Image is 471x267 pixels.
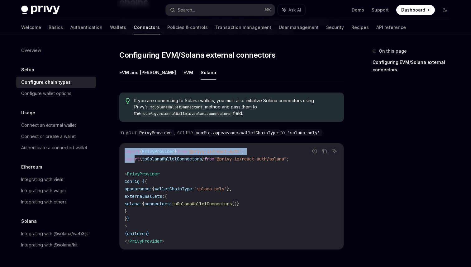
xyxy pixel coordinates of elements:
a: Connect an external wallet [16,120,96,131]
span: { [125,231,127,236]
a: Integrating with viem [16,174,96,185]
span: </ [125,238,130,244]
h5: Solana [21,217,37,225]
span: { [140,156,142,162]
span: In your , set the to . [119,128,344,137]
span: { [145,179,147,184]
a: Dashboard [396,5,435,15]
a: User management [279,20,319,35]
h5: Usage [21,109,35,117]
div: Search... [178,6,195,14]
svg: Tip [126,98,130,104]
span: 'solana-only' [194,186,227,192]
span: PrivyProvider [142,149,174,154]
a: Authenticate a connected wallet [16,142,96,153]
span: externalWallets: [125,193,164,199]
span: { [152,186,155,192]
span: "@privy-io/react-auth/solana" [214,156,287,162]
span: ⌘ K [264,7,271,12]
span: Dashboard [401,7,425,13]
span: On this page [379,47,407,55]
span: { [140,149,142,154]
button: Ask AI [278,4,305,16]
span: children [127,231,147,236]
button: Copy the contents from the code block [321,147,329,155]
div: Integrating with wagmi [21,187,67,194]
a: Recipes [351,20,369,35]
span: < [125,171,127,177]
a: Integrating with @solana/kit [16,239,96,250]
span: from [177,149,187,154]
button: Solana [201,65,216,80]
span: { [142,179,145,184]
button: Toggle dark mode [440,5,450,15]
a: Wallets [110,20,126,35]
div: Authenticate a connected wallet [21,144,87,151]
a: Security [326,20,344,35]
div: Integrating with @solana/kit [21,241,78,249]
span: }, [227,186,232,192]
button: Ask AI [331,147,339,155]
span: Configuring EVM/Solana external connectors [119,50,275,60]
div: Configure wallet options [21,90,71,97]
span: } [147,231,150,236]
a: Connectors [134,20,160,35]
span: ; [287,156,289,162]
code: toSolanaWalletConnectors [148,104,205,110]
span: PrivyProvider [127,171,159,177]
span: = [140,179,142,184]
span: ; [242,149,244,154]
code: PrivyProvider [137,129,174,136]
span: } [202,156,204,162]
h5: Ethereum [21,163,42,171]
span: { [142,201,145,207]
span: } [174,149,177,154]
span: import [125,156,140,162]
span: config [125,179,140,184]
button: Report incorrect code [311,147,319,155]
span: } [125,208,127,214]
span: connectors: [145,201,172,207]
a: Authentication [70,20,102,35]
a: Configure chain types [16,77,96,88]
code: config.appearance.walletChainType [193,129,280,136]
span: toSolanaWalletConnectors [142,156,202,162]
a: Integrating with wagmi [16,185,96,196]
button: EVM [183,65,193,80]
a: Connect or create a wallet [16,131,96,142]
div: Integrating with viem [21,176,63,183]
span: ()} [232,201,239,207]
div: Configure chain types [21,79,71,86]
div: Connect an external wallet [21,122,76,129]
span: } [125,216,127,222]
code: config.externalWallets.solana.connectors [141,111,233,117]
span: toSolanaWalletConnectors [172,201,232,207]
a: Integrating with @solana/web3.js [16,228,96,239]
a: Demo [352,7,364,13]
a: Integrating with ethers [16,196,96,207]
div: Integrating with @solana/web3.js [21,230,88,237]
a: Configure wallet options [16,88,96,99]
a: Basics [49,20,63,35]
a: Welcome [21,20,41,35]
a: Overview [16,45,96,56]
code: 'solana-only' [285,129,322,136]
span: > [125,223,127,229]
a: Transaction management [215,20,271,35]
div: Overview [21,47,41,54]
span: > [162,238,164,244]
span: PrivyProvider [130,238,162,244]
button: Search...⌘K [166,4,275,16]
span: import [125,149,140,154]
a: API reference [376,20,406,35]
a: Configuring EVM/Solana external connectors [373,57,455,75]
span: If you are connecting to Solana wallets, you must also initialize Solana connectors using Privy’s... [134,98,338,117]
a: Policies & controls [167,20,208,35]
span: { [164,193,167,199]
span: Ask AI [288,7,301,13]
a: Support [372,7,389,13]
button: EVM and [PERSON_NAME] [119,65,176,80]
h5: Setup [21,66,34,74]
span: walletChainType: [155,186,194,192]
span: solana: [125,201,142,207]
